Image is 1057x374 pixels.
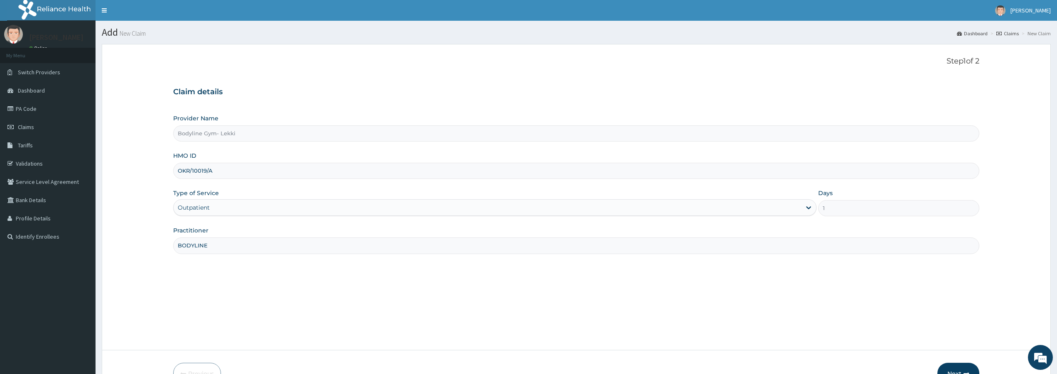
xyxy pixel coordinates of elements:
[995,5,1005,16] img: User Image
[18,68,60,76] span: Switch Providers
[102,27,1051,38] h1: Add
[173,189,219,197] label: Type of Service
[43,46,140,57] div: Chat with us now
[18,87,45,94] span: Dashboard
[29,34,83,41] p: [PERSON_NAME]
[18,142,33,149] span: Tariffs
[18,123,34,131] span: Claims
[173,57,979,66] p: Step 1 of 2
[173,163,979,179] input: Enter HMO ID
[173,237,979,254] input: Enter Name
[136,4,156,24] div: Minimize live chat window
[29,45,49,51] a: Online
[4,227,158,256] textarea: Type your message and hit 'Enter'
[173,226,208,235] label: Practitioner
[15,42,34,62] img: d_794563401_company_1708531726252_794563401
[118,30,146,37] small: New Claim
[173,152,196,160] label: HMO ID
[818,189,833,197] label: Days
[48,105,115,188] span: We're online!
[996,30,1019,37] a: Claims
[173,88,979,97] h3: Claim details
[173,114,218,122] label: Provider Name
[1020,30,1051,37] li: New Claim
[957,30,988,37] a: Dashboard
[4,25,23,44] img: User Image
[1010,7,1051,14] span: [PERSON_NAME]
